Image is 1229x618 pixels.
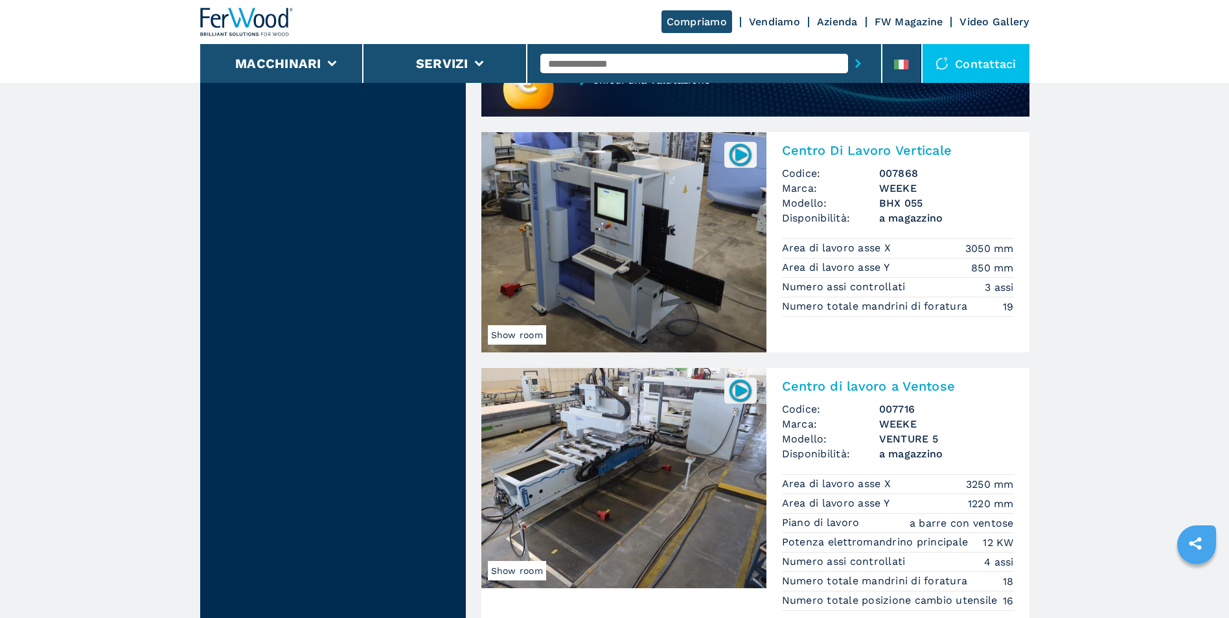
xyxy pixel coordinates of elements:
a: Vendiamo [749,16,800,28]
a: Video Gallery [959,16,1029,28]
p: Area di lavoro asse X [782,241,895,255]
p: Area di lavoro asse X [782,477,895,491]
button: Servizi [416,56,468,71]
img: 007868 [728,142,753,167]
h3: WEEKE [879,417,1014,431]
img: Centro di lavoro a Ventose WEEKE VENTURE 5 [481,368,766,588]
p: Numero totale mandrini di foratura [782,299,971,314]
p: Piano di lavoro [782,516,863,530]
div: Contattaci [923,44,1029,83]
h2: Centro Di Lavoro Verticale [782,143,1014,158]
em: 12 KW [983,535,1013,550]
iframe: Chat [1174,560,1219,608]
p: Area di lavoro asse Y [782,260,893,275]
p: Area di lavoro asse Y [782,496,893,510]
h3: BHX 055 [879,196,1014,211]
span: Codice: [782,166,879,181]
em: 850 mm [971,260,1014,275]
a: Chiedi una valutazione [481,75,1029,119]
span: a magazzino [879,211,1014,225]
img: Centro Di Lavoro Verticale WEEKE BHX 055 [481,132,766,352]
h3: 007868 [879,166,1014,181]
em: 1220 mm [968,496,1014,511]
p: Numero assi controllati [782,280,909,294]
a: Compriamo [661,10,732,33]
em: a barre con ventose [910,516,1014,531]
a: Centro Di Lavoro Verticale WEEKE BHX 055Show room007868Centro Di Lavoro VerticaleCodice:007868Mar... [481,132,1029,352]
span: Modello: [782,431,879,446]
img: Ferwood [200,8,293,36]
em: 16 [1003,593,1014,608]
img: 007716 [728,378,753,403]
a: FW Magazine [875,16,943,28]
h2: Centro di lavoro a Ventose [782,378,1014,394]
p: Numero totale mandrini di foratura [782,574,971,588]
em: 19 [1003,299,1014,314]
span: Show room [488,325,546,345]
span: Marca: [782,417,879,431]
p: Numero totale posizione cambio utensile [782,593,1001,608]
a: Azienda [817,16,858,28]
img: Contattaci [936,57,948,70]
h3: WEEKE [879,181,1014,196]
em: 3 assi [985,280,1014,295]
span: Codice: [782,402,879,417]
em: 18 [1003,574,1014,589]
span: a magazzino [879,446,1014,461]
em: 4 assi [984,555,1014,569]
button: Macchinari [235,56,321,71]
span: Marca: [782,181,879,196]
span: Modello: [782,196,879,211]
p: Numero assi controllati [782,555,909,569]
h3: VENTURE 5 [879,431,1014,446]
span: Show room [488,561,546,580]
span: Disponibilità: [782,211,879,225]
span: Disponibilità: [782,446,879,461]
button: submit-button [848,49,868,78]
em: 3050 mm [965,241,1014,256]
p: Potenza elettromandrino principale [782,535,972,549]
h3: 007716 [879,402,1014,417]
a: sharethis [1179,527,1212,560]
em: 3250 mm [966,477,1014,492]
